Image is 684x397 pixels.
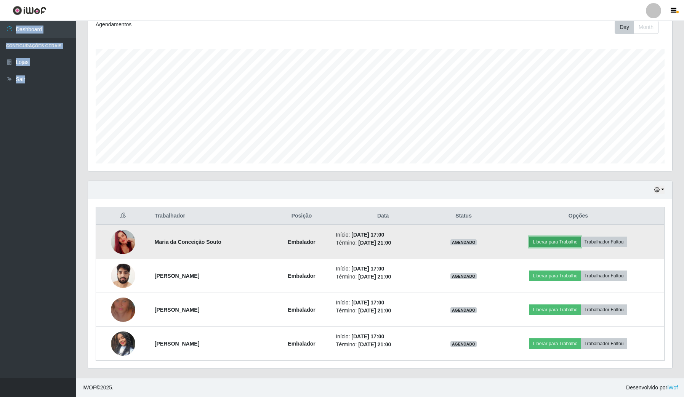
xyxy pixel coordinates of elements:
[581,271,627,281] button: Trabalhador Faltou
[529,338,581,349] button: Liberar para Trabalho
[351,299,384,306] time: [DATE] 17:00
[529,304,581,315] button: Liberar para Trabalho
[288,239,315,245] strong: Embalador
[111,259,135,292] img: 1753109015697.jpeg
[336,231,430,239] li: Início:
[581,338,627,349] button: Trabalhador Faltou
[82,384,96,391] span: IWOF
[336,299,430,307] li: Início:
[13,6,46,15] img: CoreUI Logo
[111,220,135,264] img: 1746815738665.jpeg
[615,21,665,34] div: Toolbar with button groups
[358,341,391,347] time: [DATE] 21:00
[450,273,477,279] span: AGENDADO
[155,239,221,245] strong: Maria da Conceição Souto
[336,239,430,247] li: Término:
[450,341,477,347] span: AGENDADO
[336,273,430,281] li: Término:
[351,232,384,238] time: [DATE] 17:00
[626,384,678,392] span: Desenvolvido por
[450,239,477,245] span: AGENDADO
[150,207,272,225] th: Trabalhador
[336,333,430,341] li: Início:
[581,237,627,247] button: Trabalhador Faltou
[336,307,430,315] li: Término:
[492,207,665,225] th: Opções
[155,273,199,279] strong: [PERSON_NAME]
[529,237,581,247] button: Liberar para Trabalho
[288,307,315,313] strong: Embalador
[615,21,658,34] div: First group
[358,307,391,314] time: [DATE] 21:00
[358,240,391,246] time: [DATE] 21:00
[358,274,391,280] time: [DATE] 21:00
[288,273,315,279] strong: Embalador
[272,207,331,225] th: Posição
[336,341,430,349] li: Término:
[581,304,627,315] button: Trabalhador Faltou
[615,21,634,34] button: Day
[155,307,199,313] strong: [PERSON_NAME]
[111,288,135,331] img: 1750247138139.jpeg
[96,21,326,29] div: Agendamentos
[288,341,315,347] strong: Embalador
[336,265,430,273] li: Início:
[351,333,384,339] time: [DATE] 17:00
[450,307,477,313] span: AGENDADO
[634,21,658,34] button: Month
[111,322,135,365] img: 1754087177031.jpeg
[331,207,435,225] th: Data
[82,384,114,392] span: © 2025 .
[667,384,678,391] a: iWof
[155,341,199,347] strong: [PERSON_NAME]
[529,271,581,281] button: Liberar para Trabalho
[351,266,384,272] time: [DATE] 17:00
[435,207,492,225] th: Status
